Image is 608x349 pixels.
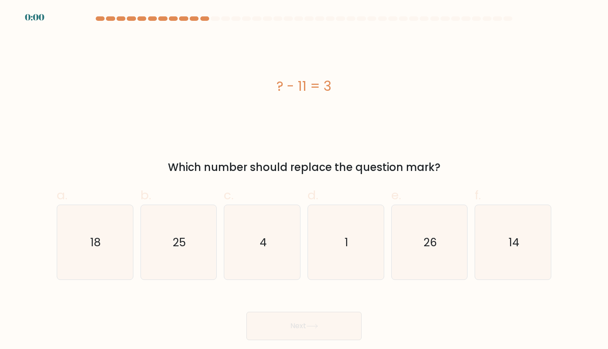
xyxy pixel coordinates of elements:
span: a. [57,186,67,204]
span: e. [391,186,401,204]
div: 0:00 [25,11,44,24]
button: Next [246,312,362,340]
span: f. [475,186,481,204]
text: 1 [345,234,348,250]
div: Which number should replace the question mark? [62,159,546,175]
div: ? - 11 = 3 [57,76,551,96]
text: 25 [173,234,186,250]
text: 4 [259,234,266,250]
span: b. [140,186,151,204]
text: 14 [508,234,519,250]
span: d. [308,186,318,204]
text: 26 [424,234,437,250]
text: 18 [91,234,101,250]
span: c. [224,186,234,204]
